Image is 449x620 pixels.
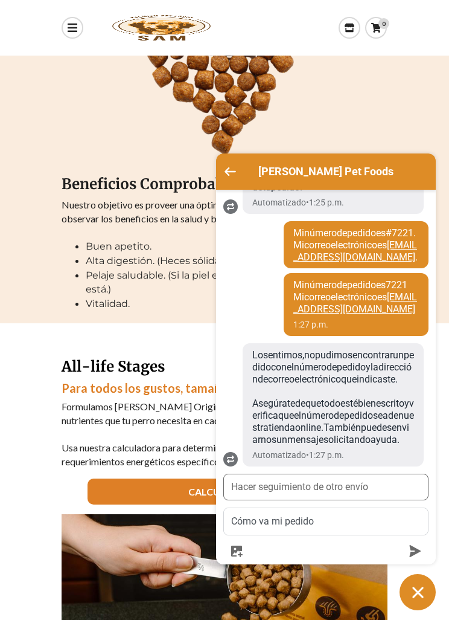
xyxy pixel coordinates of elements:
[62,176,387,193] h2: Beneficios Comprobables
[212,153,439,610] inbox-online-store-chat: Chat de la tienda online Shopify
[62,358,387,376] h2: All-life Stages
[86,254,387,268] p: Alta digestión. (Heces sólidas sin mal olor o flatulencias.)
[62,441,387,469] p: Usa nuestra calculadora para determinar la ración que le corresponde según sus requerimientos ene...
[86,240,387,254] p: Buen apetito.
[88,479,361,505] a: CALCULADORA
[86,269,387,297] p: Pelaje saludable. (Si la piel esta nutrida, el resto del cuerpo lo está.)
[365,17,387,39] a: 0
[86,297,387,311] p: Vitalidad.
[378,18,389,29] div: 0
[62,400,387,428] p: Formulamos [PERSON_NAME] Original cuidadosamente para proveer los nutrientes que tu perro necesit...
[62,198,387,226] p: Nuestro objetivo es proveer una óptima nutrición de la cuál, tú mismo, puedas observar los benefi...
[62,381,387,395] h3: Para todos los gustos, tamaños y edades.
[95,15,228,41] img: sam.png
